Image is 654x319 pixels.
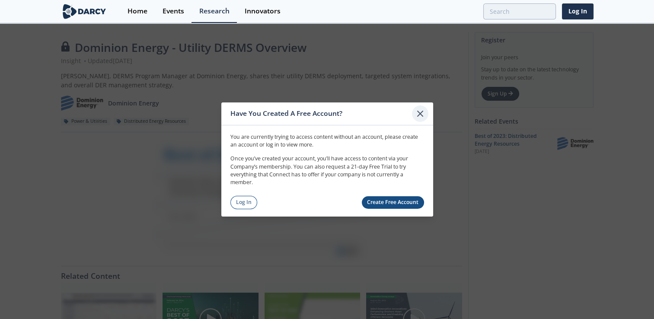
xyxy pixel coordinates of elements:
[245,8,281,15] div: Innovators
[562,3,593,19] a: Log In
[163,8,184,15] div: Events
[230,196,258,209] a: Log In
[230,133,424,149] p: You are currently trying to access content without an account, please create an account or log in...
[483,3,556,19] input: Advanced Search
[230,155,424,187] p: Once you’ve created your account, you’ll have access to content via your Company’s membership. Yo...
[61,4,108,19] img: logo-wide.svg
[230,105,412,122] div: Have You Created A Free Account?
[199,8,230,15] div: Research
[362,196,424,209] a: Create Free Account
[128,8,147,15] div: Home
